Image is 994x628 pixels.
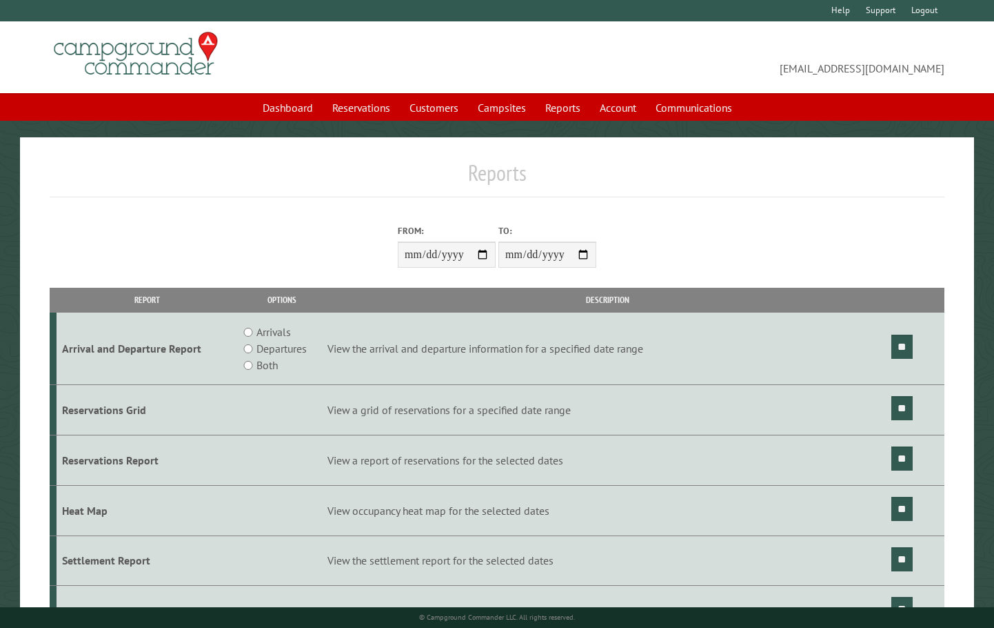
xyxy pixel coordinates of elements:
[498,224,596,237] label: To:
[238,288,325,312] th: Options
[50,27,222,81] img: Campground Commander
[57,385,238,435] td: Reservations Grid
[497,38,944,77] span: [EMAIL_ADDRESS][DOMAIN_NAME]
[647,95,740,121] a: Communications
[325,288,889,312] th: Description
[57,536,238,586] td: Settlement Report
[419,613,575,622] small: © Campground Commander LLC. All rights reserved.
[50,159,944,197] h1: Reports
[591,95,645,121] a: Account
[325,313,889,385] td: View the arrival and departure information for a specified date range
[537,95,589,121] a: Reports
[256,340,307,357] label: Departures
[256,357,278,373] label: Both
[325,536,889,586] td: View the settlement report for the selected dates
[57,313,238,385] td: Arrival and Departure Report
[469,95,534,121] a: Campsites
[57,485,238,536] td: Heat Map
[325,385,889,435] td: View a grid of reservations for a specified date range
[398,224,496,237] label: From:
[401,95,467,121] a: Customers
[324,95,398,121] a: Reservations
[57,435,238,485] td: Reservations Report
[254,95,321,121] a: Dashboard
[325,435,889,485] td: View a report of reservations for the selected dates
[325,485,889,536] td: View occupancy heat map for the selected dates
[256,324,291,340] label: Arrivals
[57,288,238,312] th: Report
